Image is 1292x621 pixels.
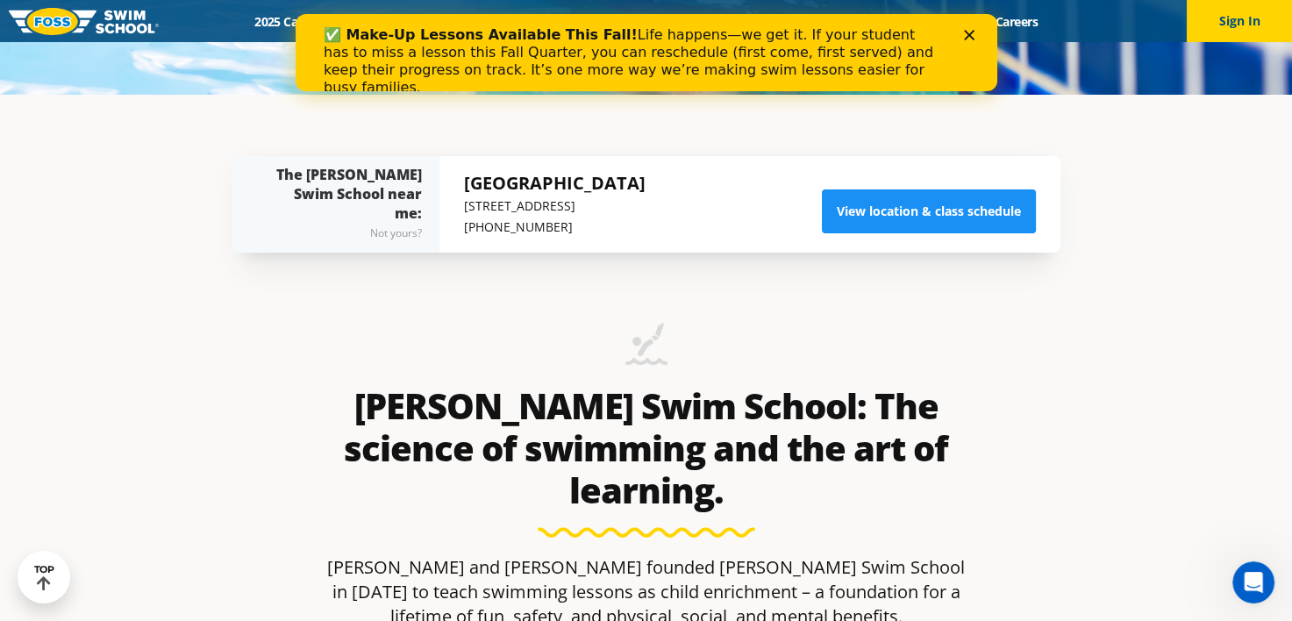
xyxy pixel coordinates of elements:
[739,13,925,30] a: Swim Like [PERSON_NAME]
[576,13,739,30] a: About [PERSON_NAME]
[268,165,422,244] div: The [PERSON_NAME] Swim School near me:
[980,13,1053,30] a: Careers
[320,385,973,511] h2: [PERSON_NAME] Swim School: The science of swimming and the art of learning.
[668,16,686,26] div: Close
[1232,561,1274,603] iframe: Intercom live chat
[822,189,1036,233] a: View location & class schedule
[296,14,997,91] iframe: Intercom live chat banner
[464,217,646,238] p: [PHONE_NUMBER]
[28,12,342,29] b: ✅ Make-Up Lessons Available This Fall!
[924,13,980,30] a: Blog
[28,12,646,82] div: Life happens—we get it. If your student has to miss a lesson this Fall Quarter, you can reschedul...
[268,223,422,244] div: Not yours?
[349,13,423,30] a: Schools
[239,13,349,30] a: 2025 Calendar
[625,323,667,376] img: icon-swimming-diving-2.png
[464,171,646,196] h5: [GEOGRAPHIC_DATA]
[34,564,54,591] div: TOP
[464,196,646,217] p: [STREET_ADDRESS]
[9,8,159,35] img: FOSS Swim School Logo
[423,13,576,30] a: Swim Path® Program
